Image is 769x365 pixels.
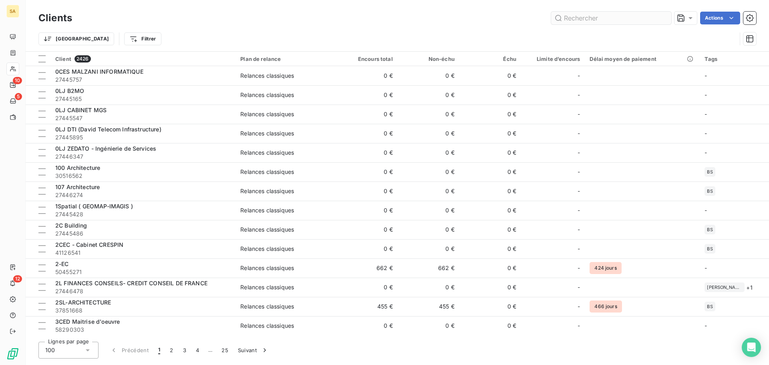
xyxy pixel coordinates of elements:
[336,297,398,316] td: 455 €
[459,105,521,124] td: 0 €
[55,268,231,276] span: 50455271
[55,145,156,152] span: 0LJ ZEDATO - Ingénierie de Services
[707,304,713,309] span: BS
[6,347,19,360] img: Logo LeanPay
[578,91,580,99] span: -
[459,297,521,316] td: 0 €
[55,56,71,62] span: Client
[38,32,114,45] button: [GEOGRAPHIC_DATA]
[55,287,231,295] span: 27446478
[705,207,707,214] span: -
[705,264,707,271] span: -
[578,72,580,80] span: -
[55,241,123,248] span: 2CEC - Cabinet CRESPIN
[191,342,204,359] button: 4
[13,77,22,84] span: 10
[217,342,233,359] button: 25
[240,187,294,195] div: Relances classiques
[55,76,231,84] span: 27445757
[705,56,764,62] div: Tags
[55,107,107,113] span: 0LJ CABINET MGS
[459,143,521,162] td: 0 €
[55,326,231,334] span: 58290303
[55,280,207,286] span: 2L FINANCES CONSEILS- CREDIT CONSEIL DE FRANCE
[336,66,398,85] td: 0 €
[74,55,91,63] span: 2426
[55,260,69,267] span: 2-EC
[398,85,459,105] td: 0 €
[204,344,217,357] span: …
[336,181,398,201] td: 0 €
[55,87,84,94] span: 0LJ B2MO
[459,239,521,258] td: 0 €
[240,206,294,214] div: Relances classiques
[55,307,231,315] span: 37851668
[55,68,143,75] span: 0CES MALZANI INFORMATIQUE
[240,149,294,157] div: Relances classiques
[240,226,294,234] div: Relances classiques
[55,222,87,229] span: 2C Building
[578,149,580,157] span: -
[55,133,231,141] span: 27445895
[341,56,393,62] div: Encours total
[13,275,22,282] span: 12
[55,164,100,171] span: 100 Architecture
[240,56,331,62] div: Plan de relance
[178,342,191,359] button: 3
[707,189,713,194] span: BS
[55,318,120,325] span: 3CED Maitrise d'oeuvre
[459,278,521,297] td: 0 €
[240,264,294,272] div: Relances classiques
[459,220,521,239] td: 0 €
[459,85,521,105] td: 0 €
[336,201,398,220] td: 0 €
[403,56,455,62] div: Non-échu
[336,105,398,124] td: 0 €
[590,262,621,274] span: 424 jours
[578,264,580,272] span: -
[707,285,742,290] span: [PERSON_NAME]
[700,12,740,24] button: Actions
[705,322,707,329] span: -
[124,32,161,45] button: Filtrer
[240,302,294,311] div: Relances classiques
[705,72,707,79] span: -
[705,130,707,137] span: -
[707,227,713,232] span: BS
[459,66,521,85] td: 0 €
[55,172,231,180] span: 30516562
[55,184,100,190] span: 107 Architecture
[15,93,22,100] span: 5
[578,245,580,253] span: -
[398,239,459,258] td: 0 €
[398,124,459,143] td: 0 €
[336,258,398,278] td: 662 €
[398,201,459,220] td: 0 €
[240,322,294,330] div: Relances classiques
[398,278,459,297] td: 0 €
[398,66,459,85] td: 0 €
[459,258,521,278] td: 0 €
[336,278,398,297] td: 0 €
[578,302,580,311] span: -
[105,342,153,359] button: Précédent
[398,220,459,239] td: 0 €
[398,297,459,316] td: 455 €
[459,162,521,181] td: 0 €
[45,346,55,354] span: 100
[590,56,695,62] div: Délai moyen de paiement
[336,124,398,143] td: 0 €
[705,111,707,117] span: -
[55,114,231,122] span: 27445547
[578,110,580,118] span: -
[551,12,671,24] input: Rechercher
[578,129,580,137] span: -
[336,143,398,162] td: 0 €
[240,72,294,80] div: Relances classiques
[240,91,294,99] div: Relances classiques
[746,283,752,292] span: + 1
[240,110,294,118] div: Relances classiques
[55,230,231,238] span: 27445486
[55,210,231,218] span: 27445428
[165,342,178,359] button: 2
